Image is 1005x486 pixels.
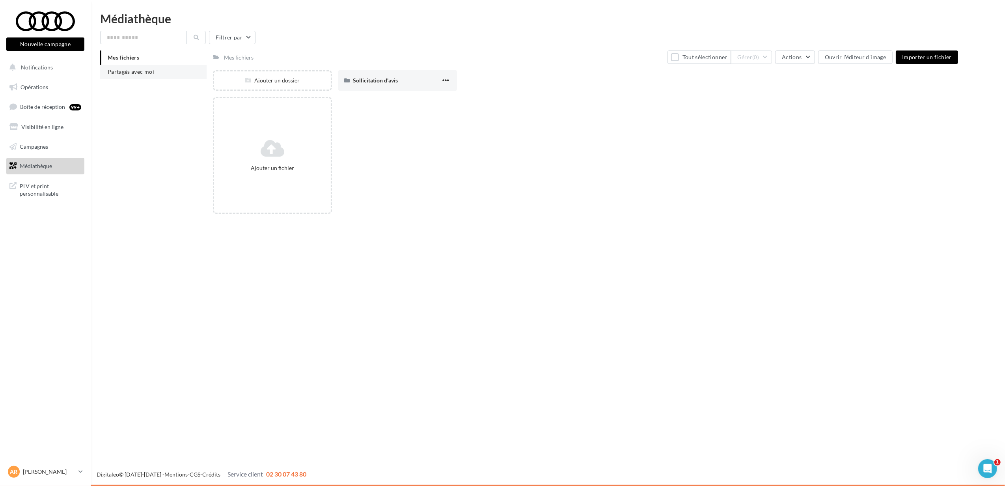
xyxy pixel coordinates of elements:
[190,471,200,478] a: CGS
[97,471,119,478] a: Digitaleo
[97,471,306,478] span: © [DATE]-[DATE] - - -
[5,59,83,76] button: Notifications
[266,470,306,478] span: 02 30 07 43 80
[5,79,86,95] a: Opérations
[5,178,86,201] a: PLV et print personnalisable
[731,50,772,64] button: Gérer(0)
[21,84,48,90] span: Opérations
[978,459,997,478] iframe: Intercom live chat
[775,50,815,64] button: Actions
[353,77,398,84] span: Sollicitation d'avis
[5,98,86,115] a: Boîte de réception99+
[100,13,996,24] div: Médiathèque
[818,50,893,64] button: Ouvrir l'éditeur d'image
[164,471,188,478] a: Mentions
[20,163,52,169] span: Médiathèque
[752,54,759,60] span: (0)
[21,123,63,130] span: Visibilité en ligne
[5,138,86,155] a: Campagnes
[20,181,81,198] span: PLV et print personnalisable
[668,50,731,64] button: Tout sélectionner
[224,54,254,62] div: Mes fichiers
[20,103,65,110] span: Boîte de réception
[994,459,1001,465] span: 1
[20,143,48,150] span: Campagnes
[782,54,802,60] span: Actions
[21,64,53,71] span: Notifications
[5,119,86,135] a: Visibilité en ligne
[23,468,75,476] p: [PERSON_NAME]
[69,104,81,110] div: 99+
[902,54,952,60] span: Importer un fichier
[6,37,84,51] button: Nouvelle campagne
[214,77,331,84] div: Ajouter un dossier
[227,470,263,478] span: Service client
[10,468,18,476] span: AR
[108,54,139,61] span: Mes fichiers
[209,31,255,44] button: Filtrer par
[5,158,86,174] a: Médiathèque
[6,464,84,479] a: AR [PERSON_NAME]
[217,164,328,172] div: Ajouter un fichier
[896,50,958,64] button: Importer un fichier
[202,471,220,478] a: Crédits
[108,68,154,75] span: Partagés avec moi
